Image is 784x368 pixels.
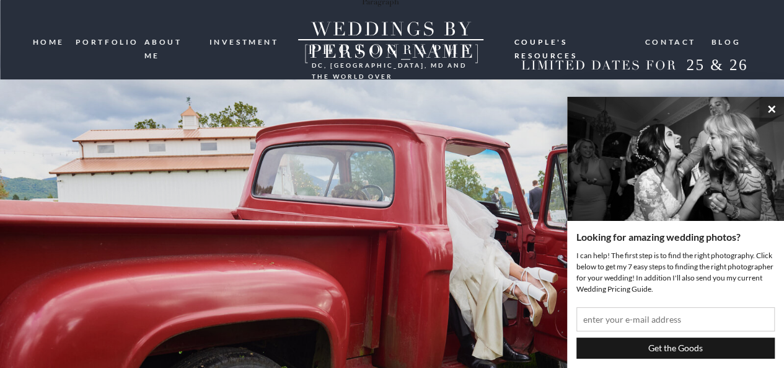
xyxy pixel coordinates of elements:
[312,60,470,70] h3: DC, [GEOGRAPHIC_DATA], md and the world over
[576,250,775,295] p: I can help! The first step is to find the right photography. Click below to get my 7 easy steps t...
[645,35,697,47] a: Contact
[517,58,682,74] h2: LIMITED DATES FOR
[759,97,784,122] button: ×
[711,35,741,47] a: blog
[514,35,633,45] a: Couple's resources
[576,230,775,244] h3: Looking for amazing wedding photos?
[576,307,775,331] input: enter your e-mail address
[576,338,775,359] input: Get the Goods
[33,35,67,48] a: HOME
[279,19,506,40] a: WEDDINGS BY [PERSON_NAME]
[677,56,758,78] h2: 25 & 26
[76,35,135,47] a: portfolio
[209,35,280,47] a: investment
[144,35,201,47] a: ABOUT ME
